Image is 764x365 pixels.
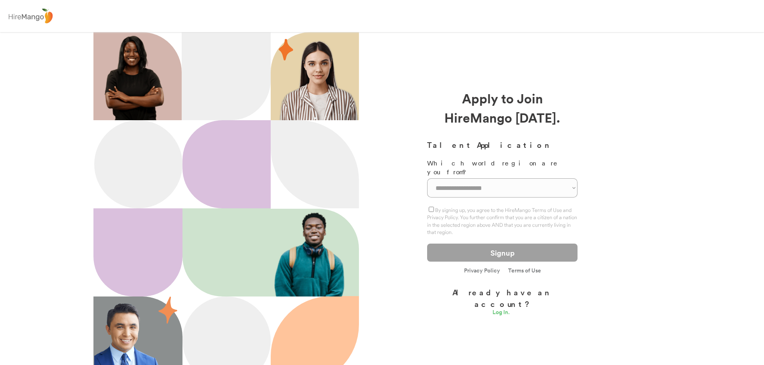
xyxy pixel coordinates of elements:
[6,7,55,26] img: logo%20-%20hiremango%20gray.png
[279,39,293,60] img: 29
[158,296,177,324] img: 55
[508,268,541,273] a: Terms of Use
[271,209,352,296] img: 202x218.png
[94,120,182,208] img: Ellipse%2012
[279,40,359,120] img: hispanic%20woman.png
[427,244,578,262] button: Signup
[427,159,578,177] div: Which world region are you from?
[427,89,578,127] div: Apply to Join HireMango [DATE].
[464,268,500,274] a: Privacy Policy
[427,286,578,309] div: Already have an account?
[95,32,173,120] img: 200x220.png
[427,207,577,235] label: By signing up, you agree to the HireMango Terms of Use and Privacy Policy. You further confirm th...
[492,309,513,317] a: Log In.
[427,139,578,151] h3: Talent Application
